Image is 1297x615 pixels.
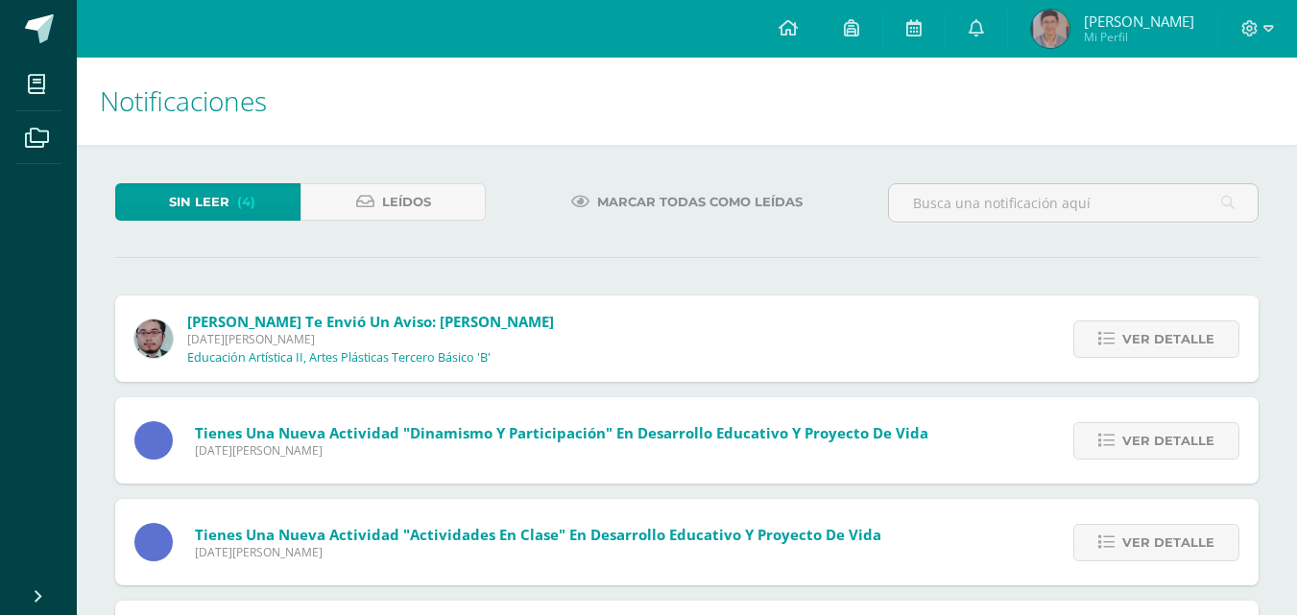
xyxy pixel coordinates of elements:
[187,350,491,366] p: Educación Artística II, Artes Plásticas Tercero Básico 'B'
[300,183,486,221] a: Leídos
[195,525,881,544] span: Tienes una nueva actividad "Actividades en clase" En Desarrollo Educativo y Proyecto de Vida
[134,319,173,358] img: 5fac68162d5e1b6fbd390a6ac50e103d.png
[1122,321,1214,357] span: Ver detalle
[100,83,267,119] span: Notificaciones
[195,442,928,459] span: [DATE][PERSON_NAME]
[195,544,881,560] span: [DATE][PERSON_NAME]
[195,423,928,442] span: Tienes una nueva actividad "Dinamismo y participación" En Desarrollo Educativo y Proyecto de Vida
[115,183,300,221] a: Sin leer(4)
[382,184,431,220] span: Leídos
[1122,423,1214,459] span: Ver detalle
[187,331,554,347] span: [DATE][PERSON_NAME]
[1122,525,1214,560] span: Ver detalle
[597,184,803,220] span: Marcar todas como leídas
[1031,10,1069,48] img: 9ccb69e3c28bfc63e59a54b2b2b28f1c.png
[237,184,255,220] span: (4)
[889,184,1258,222] input: Busca una notificación aquí
[169,184,229,220] span: Sin leer
[187,312,554,331] span: [PERSON_NAME] te envió un aviso: [PERSON_NAME]
[547,183,827,221] a: Marcar todas como leídas
[1084,29,1194,45] span: Mi Perfil
[1084,12,1194,31] span: [PERSON_NAME]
